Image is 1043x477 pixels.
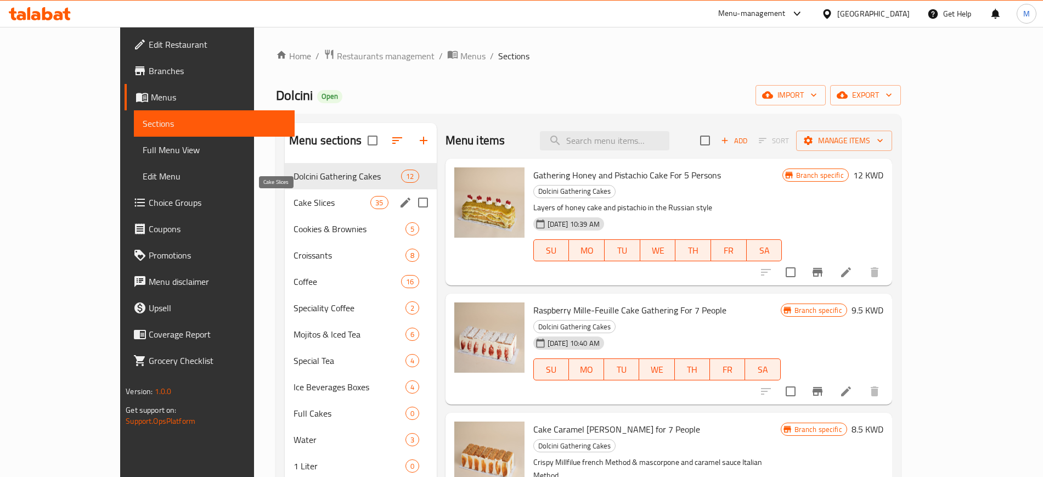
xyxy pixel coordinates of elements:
[609,243,636,259] span: TU
[573,362,600,378] span: MO
[294,275,401,288] span: Coffee
[337,49,435,63] span: Restaurants management
[490,49,494,63] li: /
[839,88,892,102] span: export
[324,49,435,63] a: Restaurants management
[533,201,782,215] p: Layers of honey cake and pistachio in the Russian style
[410,127,437,154] button: Add section
[134,163,294,189] a: Edit Menu
[805,134,883,148] span: Manage items
[790,305,847,316] span: Branch specific
[861,259,888,285] button: delete
[294,222,405,235] span: Cookies & Brownies
[717,132,752,149] span: Add item
[294,196,370,209] span: Cake Slices
[294,407,405,420] span: Full Cakes
[397,194,414,211] button: edit
[125,347,294,374] a: Grocery Checklist
[852,422,883,437] h6: 8.5 KWD
[533,302,726,318] span: Raspberry Mille-Feuille Cake Gathering For 7 People
[406,461,419,472] span: 0
[498,49,529,63] span: Sections
[143,117,285,130] span: Sections
[533,239,570,261] button: SU
[533,320,616,333] div: Dolcini Gathering Cakes
[605,239,640,261] button: TU
[285,400,437,427] div: Full Cakes0
[745,358,780,380] button: SA
[401,170,419,183] div: items
[151,91,285,104] span: Menus
[779,261,802,284] span: Select to update
[764,88,817,102] span: import
[534,185,615,198] span: Dolcini Gathering Cakes
[317,92,342,101] span: Open
[1023,8,1030,20] span: M
[402,171,418,182] span: 12
[796,131,892,151] button: Manage items
[370,196,388,209] div: items
[125,268,294,295] a: Menu disclaimer
[402,277,418,287] span: 16
[134,110,294,137] a: Sections
[406,435,419,445] span: 3
[718,7,786,20] div: Menu-management
[125,295,294,321] a: Upsell
[143,170,285,183] span: Edit Menu
[804,259,831,285] button: Branch-specific-item
[439,49,443,63] li: /
[640,239,676,261] button: WE
[543,338,604,349] span: [DATE] 10:40 AM
[792,170,848,181] span: Branch specific
[749,362,776,378] span: SA
[149,196,285,209] span: Choice Groups
[149,328,285,341] span: Coverage Report
[405,433,419,446] div: items
[126,414,195,428] a: Support.OpsPlatform
[645,243,672,259] span: WE
[406,224,419,234] span: 5
[756,85,826,105] button: import
[361,129,384,152] span: Select all sections
[644,362,670,378] span: WE
[569,358,604,380] button: MO
[839,385,853,398] a: Edit menu item
[125,58,294,84] a: Branches
[384,127,410,154] span: Sort sections
[717,132,752,149] button: Add
[752,132,796,149] span: Select section first
[604,358,639,380] button: TU
[155,384,172,399] span: 1.0.0
[125,31,294,58] a: Edit Restaurant
[639,358,674,380] button: WE
[406,250,419,261] span: 8
[719,134,749,147] span: Add
[294,328,405,341] div: Mojitos & Iced Tea
[538,243,565,259] span: SU
[405,354,419,367] div: items
[405,222,419,235] div: items
[294,301,405,315] div: Speciality Coffee
[294,354,405,367] span: Special Tea
[285,374,437,400] div: Ice Beverages Boxes4
[533,358,569,380] button: SU
[446,132,505,149] h2: Menu items
[126,403,176,417] span: Get support on:
[790,424,847,435] span: Branch specific
[315,49,319,63] li: /
[694,129,717,152] span: Select section
[125,189,294,216] a: Choice Groups
[285,268,437,295] div: Coffee16
[149,38,285,51] span: Edit Restaurant
[714,362,741,378] span: FR
[149,354,285,367] span: Grocery Checklist
[294,249,405,262] span: Croissants
[285,242,437,268] div: Croissants8
[125,84,294,110] a: Menus
[371,198,387,208] span: 35
[317,90,342,103] div: Open
[134,137,294,163] a: Full Menu View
